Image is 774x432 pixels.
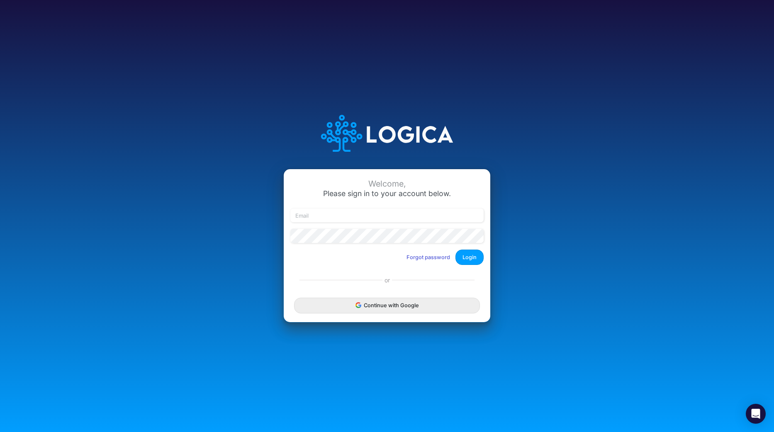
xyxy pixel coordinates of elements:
[323,189,451,198] span: Please sign in to your account below.
[746,404,766,424] div: Open Intercom Messenger
[294,298,480,313] button: Continue with Google
[455,250,484,265] button: Login
[401,250,455,264] button: Forgot password
[290,179,484,189] div: Welcome,
[290,209,484,223] input: Email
